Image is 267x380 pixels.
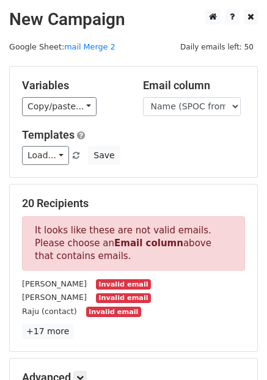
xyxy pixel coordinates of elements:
[176,42,258,51] a: Daily emails left: 50
[22,197,245,210] h5: 20 Recipients
[22,279,87,288] small: [PERSON_NAME]
[86,307,141,317] small: Invalid email
[22,324,73,339] a: +17 more
[114,238,183,249] strong: Email column
[22,79,125,92] h5: Variables
[88,146,120,165] button: Save
[143,79,246,92] h5: Email column
[176,40,258,54] span: Daily emails left: 50
[64,42,115,51] a: mail Merge 2
[22,293,87,302] small: [PERSON_NAME]
[96,293,151,304] small: Invalid email
[9,42,115,51] small: Google Sheet:
[96,279,151,290] small: Invalid email
[22,146,69,165] a: Load...
[206,321,267,380] iframe: Chat Widget
[22,97,97,116] a: Copy/paste...
[22,128,75,141] a: Templates
[22,216,245,271] p: It looks like these are not valid emails. Please choose an above that contains emails.
[22,307,77,316] small: Raju (contact)
[9,9,258,30] h2: New Campaign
